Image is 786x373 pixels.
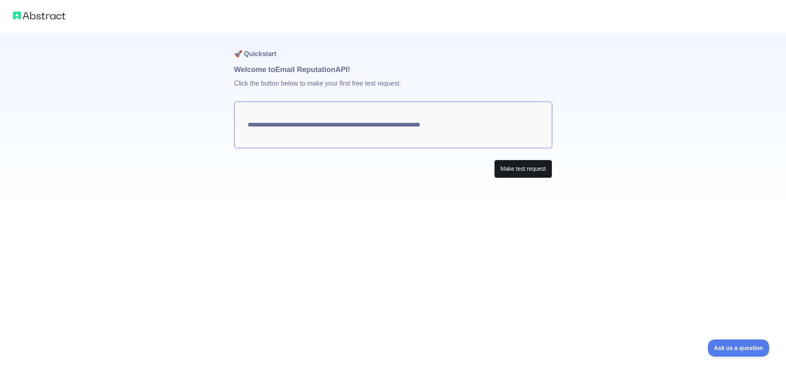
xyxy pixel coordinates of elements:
button: Make test request [494,160,552,178]
img: Abstract logo [13,10,65,21]
p: Click the button below to make your first free test request. [234,75,552,102]
iframe: Toggle Customer Support [708,339,770,357]
h1: Welcome to Email Reputation API! [234,64,552,75]
h1: 🚀 Quickstart [234,33,552,64]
